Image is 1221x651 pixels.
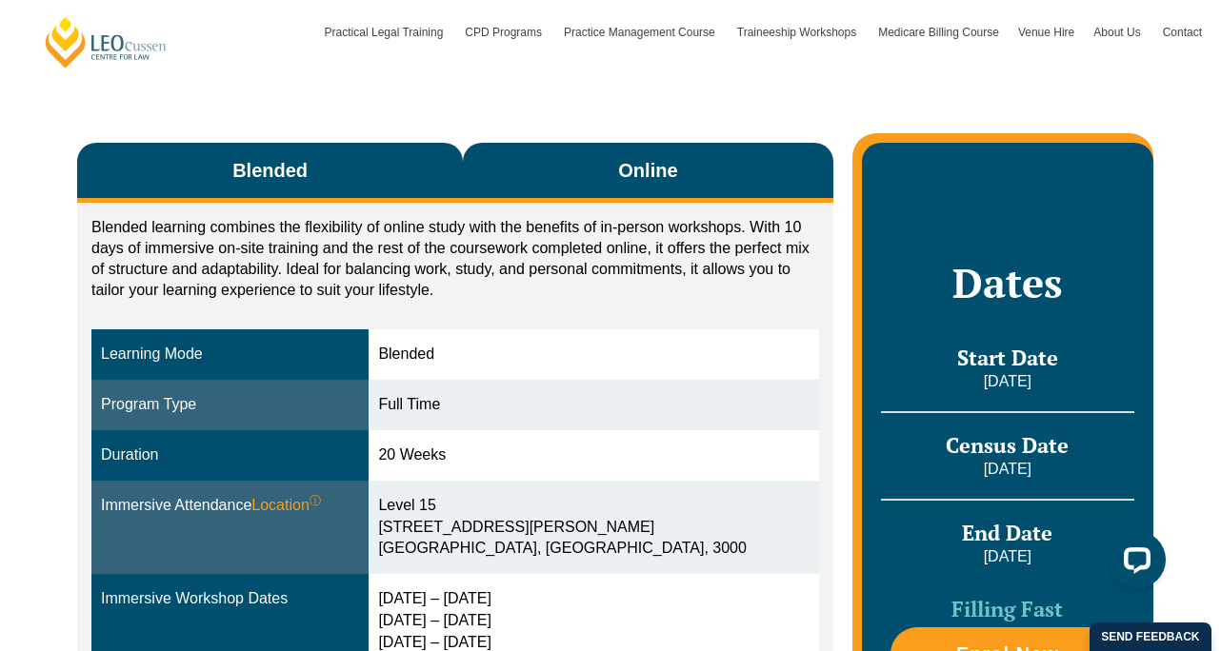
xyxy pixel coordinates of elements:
a: Contact [1153,5,1211,60]
p: Blended learning combines the flexibility of online study with the benefits of in-person workshop... [91,217,819,301]
span: Blended [232,157,308,184]
div: 20 Weeks [378,444,809,466]
div: Level 15 [STREET_ADDRESS][PERSON_NAME] [GEOGRAPHIC_DATA], [GEOGRAPHIC_DATA], 3000 [378,495,809,561]
span: Census Date [946,431,1069,459]
a: Practical Legal Training [315,5,456,60]
sup: ⓘ [310,494,321,507]
span: Location [251,495,321,517]
p: [DATE] [881,371,1134,392]
span: Start Date [957,344,1058,371]
a: CPD Programs [455,5,554,60]
h2: Dates [881,259,1134,306]
div: Blended [378,344,809,365]
div: Duration [101,444,359,466]
span: Online [618,157,677,184]
div: Program Type [101,394,359,416]
p: [DATE] [881,546,1134,567]
a: Venue Hire [1009,5,1084,60]
div: Full Time [378,394,809,416]
div: Learning Mode [101,344,359,365]
a: [PERSON_NAME] Centre for Law [43,15,170,69]
span: End Date [962,519,1052,546]
p: [DATE] [881,459,1134,480]
a: Practice Management Course [554,5,728,60]
a: Medicare Billing Course [869,5,1009,60]
span: Filling Fast [951,595,1063,622]
a: About Us [1084,5,1152,60]
iframe: LiveChat chat widget [1093,523,1173,603]
div: Immersive Attendance [101,495,359,517]
a: Traineeship Workshops [728,5,869,60]
div: Immersive Workshop Dates [101,588,359,610]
